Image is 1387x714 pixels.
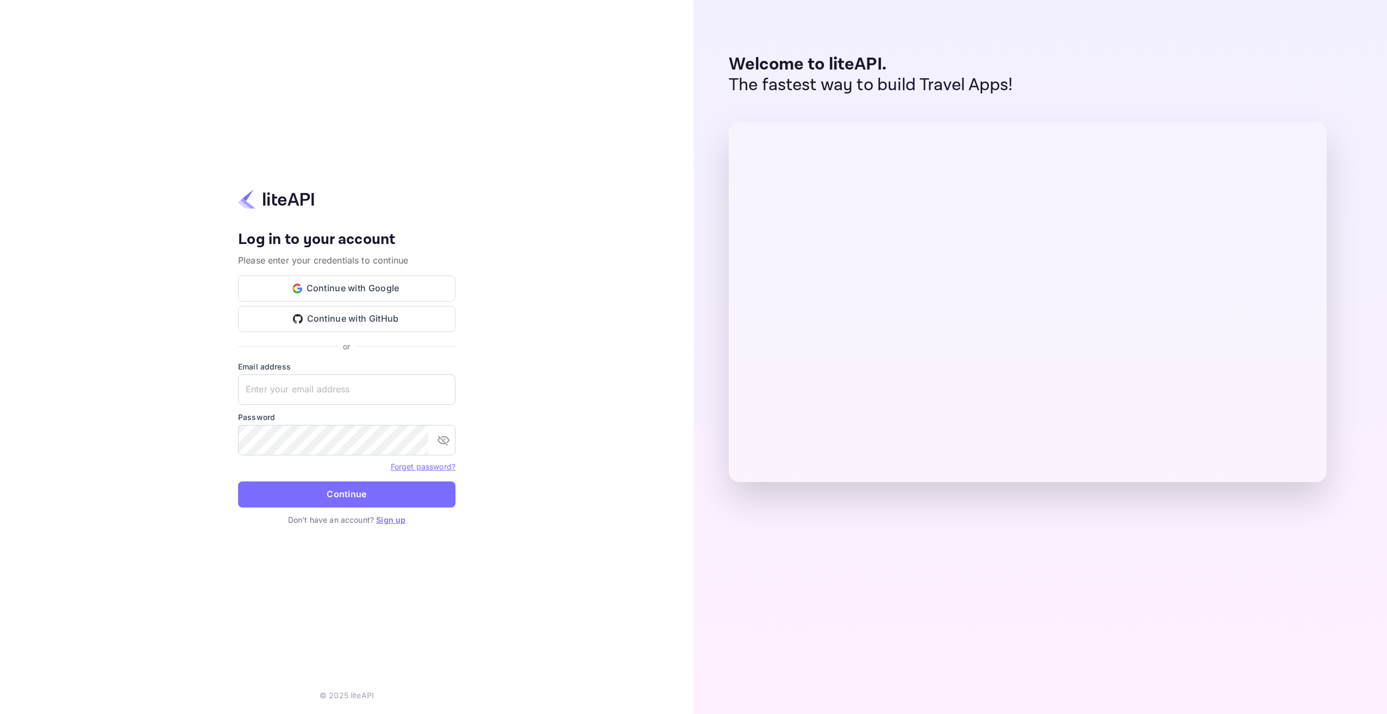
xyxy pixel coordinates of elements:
a: Forget password? [391,461,455,472]
img: liteapi [238,189,314,210]
p: © 2025 liteAPI [320,690,374,701]
a: Sign up [376,515,405,524]
p: Welcome to liteAPI. [729,54,1013,75]
label: Password [238,411,455,423]
p: Don't have an account? [238,514,455,525]
p: The fastest way to build Travel Apps! [729,75,1013,96]
button: Continue with Google [238,275,455,302]
button: toggle password visibility [433,429,454,451]
a: Forget password? [391,462,455,471]
p: or [343,341,350,352]
img: liteAPI Dashboard Preview [729,122,1327,482]
input: Enter your email address [238,374,455,405]
h4: Log in to your account [238,230,455,249]
p: Please enter your credentials to continue [238,254,455,267]
button: Continue [238,481,455,508]
label: Email address [238,361,455,372]
button: Continue with GitHub [238,306,455,332]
